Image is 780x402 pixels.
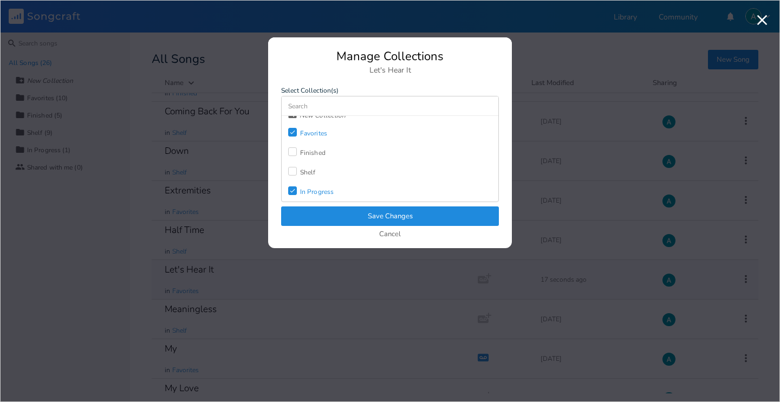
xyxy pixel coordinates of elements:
button: Save Changes [281,206,499,226]
div: In Progress [300,189,334,195]
div: Shelf [300,169,316,176]
label: Select Collection(s) [281,87,499,94]
div: Manage Collections [281,50,499,62]
div: Let's Hear It [281,67,499,74]
div: New Collection [300,112,346,119]
div: Favorites [300,130,327,137]
input: Search [282,96,498,116]
button: Cancel [379,230,401,239]
div: Finished [300,150,326,156]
